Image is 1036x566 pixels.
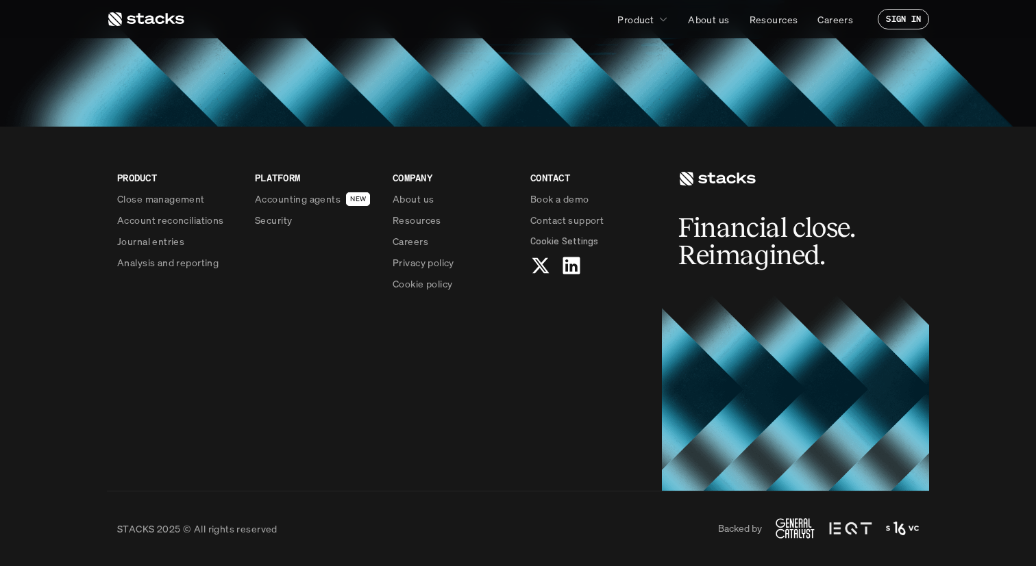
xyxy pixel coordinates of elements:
p: Careers [393,234,428,248]
p: Book a demo [530,192,589,206]
p: Privacy policy [393,255,454,270]
p: CONTACT [530,170,652,185]
a: Book a demo [530,192,652,206]
p: STACKS 2025 © All rights reserved [117,522,277,536]
a: Resources [393,213,514,227]
a: SIGN IN [878,9,929,29]
p: About us [688,12,729,27]
a: Account reconciliations [117,213,238,227]
p: COMPANY [393,170,514,185]
a: Contact support [530,213,652,227]
h2: Financial close. Reimagined. [678,214,884,269]
a: Security [255,213,376,227]
p: Resources [393,213,441,227]
a: Journal entries [117,234,238,248]
p: Product [617,12,654,27]
a: Accounting agentsNEW [255,192,376,206]
a: Resources [741,7,806,31]
p: Accounting agents [255,192,341,206]
a: About us [393,192,514,206]
h2: NEW [350,194,366,203]
p: Resources [750,12,798,27]
a: Close management [117,192,238,206]
button: Cookie Trigger [530,234,598,248]
a: About us [680,7,737,31]
p: Backed by [718,523,762,535]
p: PRODUCT [117,170,238,185]
p: Security [255,213,292,227]
p: Close management [117,192,205,206]
p: Careers [817,12,853,27]
a: Privacy policy [393,255,514,270]
p: Contact support [530,213,604,227]
p: Account reconciliations [117,213,224,227]
p: SIGN IN [886,14,921,24]
p: About us [393,192,434,206]
a: Careers [393,234,514,248]
a: Careers [809,7,861,31]
p: PLATFORM [255,170,376,185]
p: Analysis and reporting [117,255,219,270]
a: Cookie policy [393,276,514,291]
span: Cookie Settings [530,234,598,248]
p: Cookie policy [393,276,452,291]
p: Journal entries [117,234,184,248]
a: Analysis and reporting [117,255,238,270]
